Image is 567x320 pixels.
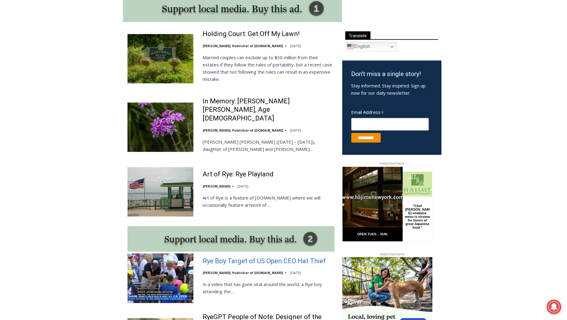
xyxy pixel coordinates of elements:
time: [DATE] [237,184,248,188]
a: [PERSON_NAME], Publisher of [DOMAIN_NAME] [202,270,283,275]
img: In Memory: Barbara Porter Schofield, Age 90 [127,102,193,152]
a: [PERSON_NAME], Publisher of [DOMAIN_NAME] [202,128,283,133]
a: [PERSON_NAME], Publisher of [DOMAIN_NAME] [202,44,283,48]
a: English [345,42,397,51]
span: Open Tues. - Sun. [PHONE_NUMBER] [2,62,59,85]
div: "Chef [PERSON_NAME] omakase menu is nirvana for lovers of great Japanese food." [62,38,88,72]
a: Holding Court: Get Off My Lawn! [202,30,299,38]
a: In Memory: [PERSON_NAME] [PERSON_NAME], Age [DEMOGRAPHIC_DATA] [202,97,334,123]
a: Intern @ [DOMAIN_NAME] [145,58,291,75]
img: Holding Court: Get Off My Lawn! [127,34,193,83]
img: Rye Boy Target of US Open CEO Hat Thief [127,253,193,303]
time: [DATE] [290,128,301,133]
p: Married couples can exclude up to $30 million from their estates if they follow the rules of port... [202,54,334,83]
span: Advertisement [373,251,410,257]
span: Intern @ [DOMAIN_NAME] [157,60,279,73]
p: Art of Rye is a feature of [DOMAIN_NAME] where we will occasionally feature artwork of… [202,194,334,209]
a: [PERSON_NAME] [202,184,230,188]
a: Art of Rye: Rye Playland [202,170,273,179]
label: Email Address [351,106,429,117]
span: Translate [345,31,370,39]
p: Stay informed. Stay inspired. Sign up now for our daily newsletter. [351,82,432,96]
p: [PERSON_NAME] [PERSON_NAME] ([DATE] – [DATE]), daughter of [PERSON_NAME] and [PERSON_NAME]… [202,138,334,153]
img: en [347,43,354,50]
p: In a video that has gone viral around the world, a Rye boy attending the… [202,280,334,295]
h3: Don’t miss a single story! [351,69,432,79]
a: Open Tues. - Sun. [PHONE_NUMBER] [0,60,60,75]
time: [DATE] [290,44,301,48]
img: support local media, buy this ad [127,226,334,251]
time: [DATE] [290,270,301,275]
span: Advertisement [373,160,410,166]
div: Apply Now <> summer and RHS senior internships available [152,0,284,58]
img: Art of Rye: Rye Playland [127,167,193,216]
a: Rye Boy Target of US Open CEO Hat Thief [202,257,326,265]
